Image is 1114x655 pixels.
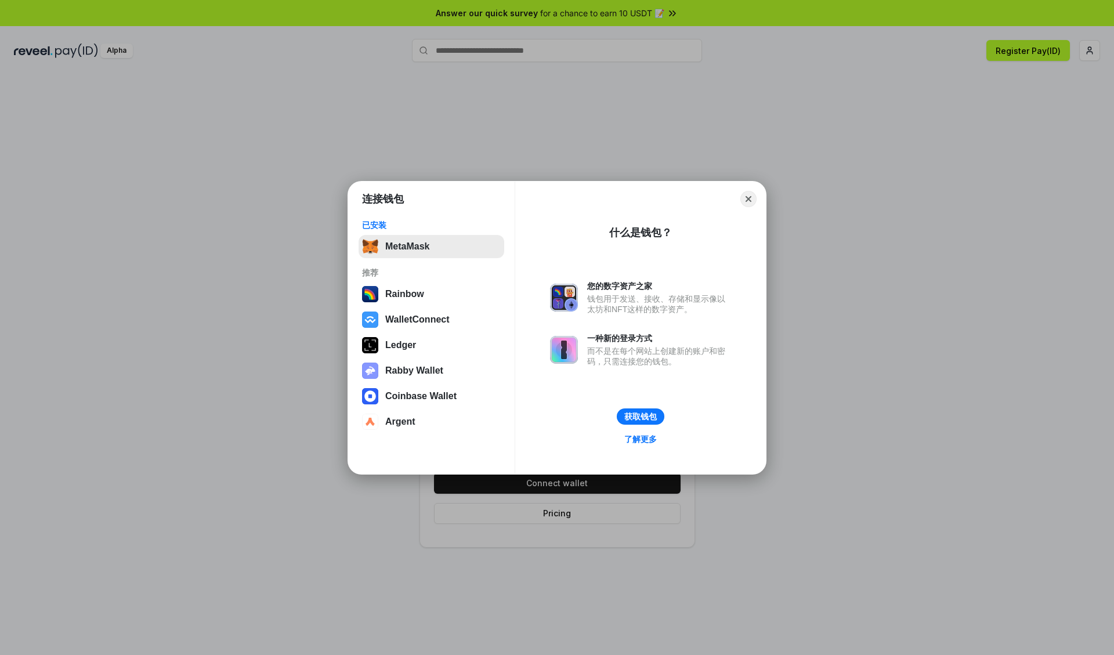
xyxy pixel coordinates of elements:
[359,334,504,357] button: Ledger
[385,289,424,299] div: Rainbow
[362,363,378,379] img: svg+xml,%3Csvg%20xmlns%3D%22http%3A%2F%2Fwww.w3.org%2F2000%2Fsvg%22%20fill%3D%22none%22%20viewBox...
[587,281,731,291] div: 您的数字资产之家
[385,366,443,376] div: Rabby Wallet
[550,336,578,364] img: svg+xml,%3Csvg%20xmlns%3D%22http%3A%2F%2Fwww.w3.org%2F2000%2Fsvg%22%20fill%3D%22none%22%20viewBox...
[587,333,731,343] div: 一种新的登录方式
[362,192,404,206] h1: 连接钱包
[359,385,504,408] button: Coinbase Wallet
[550,284,578,312] img: svg+xml,%3Csvg%20xmlns%3D%22http%3A%2F%2Fwww.w3.org%2F2000%2Fsvg%22%20fill%3D%22none%22%20viewBox...
[587,294,731,314] div: 钱包用于发送、接收、存储和显示像以太坊和NFT这样的数字资产。
[362,312,378,328] img: svg+xml,%3Csvg%20width%3D%2228%22%20height%3D%2228%22%20viewBox%3D%220%200%2028%2028%22%20fill%3D...
[385,340,416,350] div: Ledger
[385,314,450,325] div: WalletConnect
[362,286,378,302] img: svg+xml,%3Csvg%20width%3D%22120%22%20height%3D%22120%22%20viewBox%3D%220%200%20120%20120%22%20fil...
[362,337,378,353] img: svg+xml,%3Csvg%20xmlns%3D%22http%3A%2F%2Fwww.w3.org%2F2000%2Fsvg%22%20width%3D%2228%22%20height%3...
[624,411,657,422] div: 获取钱包
[609,226,672,240] div: 什么是钱包？
[617,408,664,425] button: 获取钱包
[359,235,504,258] button: MetaMask
[359,283,504,306] button: Rainbow
[359,308,504,331] button: WalletConnect
[362,220,501,230] div: 已安装
[362,388,378,404] img: svg+xml,%3Csvg%20width%3D%2228%22%20height%3D%2228%22%20viewBox%3D%220%200%2028%2028%22%20fill%3D...
[385,417,415,427] div: Argent
[362,267,501,278] div: 推荐
[624,434,657,444] div: 了解更多
[617,432,664,447] a: 了解更多
[740,191,757,207] button: Close
[359,410,504,433] button: Argent
[587,346,731,367] div: 而不是在每个网站上创建新的账户和密码，只需连接您的钱包。
[385,241,429,252] div: MetaMask
[385,391,457,401] div: Coinbase Wallet
[362,414,378,430] img: svg+xml,%3Csvg%20width%3D%2228%22%20height%3D%2228%22%20viewBox%3D%220%200%2028%2028%22%20fill%3D...
[362,238,378,255] img: svg+xml,%3Csvg%20fill%3D%22none%22%20height%3D%2233%22%20viewBox%3D%220%200%2035%2033%22%20width%...
[359,359,504,382] button: Rabby Wallet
